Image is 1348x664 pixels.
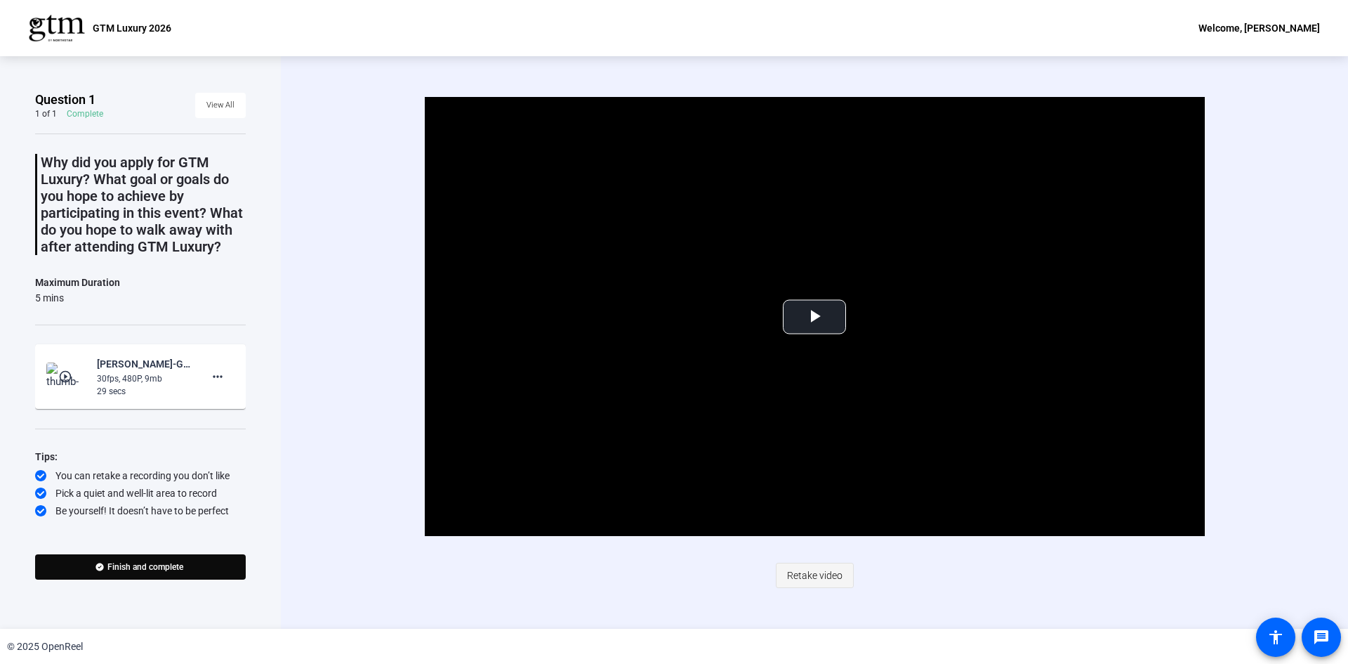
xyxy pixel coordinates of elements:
[1267,629,1284,646] mat-icon: accessibility
[195,93,246,118] button: View All
[97,356,191,372] div: [PERSON_NAME]-GTM Luxury 2026 Applicant Videos-GTM Luxury 2026-1756998322465-webcam
[209,368,226,385] mat-icon: more_horiz
[41,154,246,255] p: Why did you apply for GTM Luxury? What goal or goals do you hope to achieve by participating in t...
[35,274,120,291] div: Maximum Duration
[35,108,57,119] div: 1 of 1
[7,639,83,654] div: © 2025 OpenReel
[35,291,120,305] div: 5 mins
[1313,629,1330,646] mat-icon: message
[97,372,191,385] div: 30fps, 480P, 9mb
[58,370,75,384] mat-icon: play_circle_outline
[35,486,246,500] div: Pick a quiet and well-lit area to record
[1198,20,1320,37] div: Welcome, [PERSON_NAME]
[206,95,234,116] span: View All
[35,554,246,580] button: Finish and complete
[35,91,95,108] span: Question 1
[67,108,103,119] div: Complete
[35,469,246,483] div: You can retake a recording you don’t like
[97,385,191,398] div: 29 secs
[787,562,842,589] span: Retake video
[93,20,171,37] p: GTM Luxury 2026
[783,299,846,334] button: Play Video
[46,363,88,391] img: thumb-nail
[35,448,246,465] div: Tips:
[35,504,246,518] div: Be yourself! It doesn’t have to be perfect
[28,14,86,42] img: OpenReel logo
[776,563,854,588] button: Retake video
[425,97,1205,536] div: Video Player
[107,561,183,573] span: Finish and complete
